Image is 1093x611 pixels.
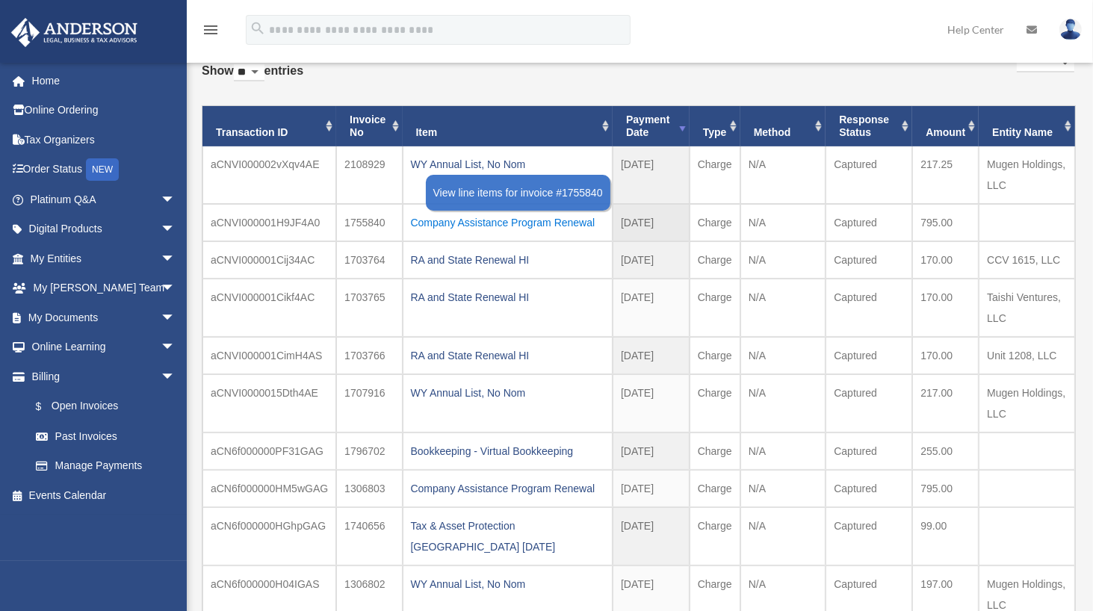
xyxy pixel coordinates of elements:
td: N/A [740,241,826,279]
td: N/A [740,204,826,241]
a: Order StatusNEW [10,155,198,185]
a: Billingarrow_drop_down [10,362,198,391]
td: [DATE] [613,337,690,374]
span: arrow_drop_down [161,362,191,392]
a: Events Calendar [10,480,198,510]
td: [DATE] [613,374,690,432]
td: Charge [690,507,740,565]
a: My Documentsarrow_drop_down [10,303,198,332]
td: Charge [690,337,740,374]
a: Platinum Q&Aarrow_drop_down [10,184,198,214]
th: Entity Name: activate to sort column ascending [979,106,1075,146]
td: Unit 1208, LLC [979,337,1075,374]
td: N/A [740,279,826,337]
select: Showentries [234,64,264,81]
a: Online Ordering [10,96,198,125]
td: 217.25 [912,146,979,204]
div: RA and State Renewal HI [411,287,605,308]
th: Type: activate to sort column ascending [690,106,740,146]
td: 1703765 [336,279,402,337]
span: arrow_drop_down [161,332,191,363]
td: [DATE] [613,241,690,279]
td: [DATE] [613,146,690,204]
td: N/A [740,146,826,204]
a: Online Learningarrow_drop_down [10,332,198,362]
td: Captured [826,507,912,565]
td: [DATE] [613,204,690,241]
th: Invoice No: activate to sort column ascending [336,106,402,146]
td: 1707916 [336,374,402,432]
th: Transaction ID: activate to sort column ascending [202,106,336,146]
a: Tax Organizers [10,125,198,155]
a: My Entitiesarrow_drop_down [10,244,198,273]
td: [DATE] [613,279,690,337]
td: Taishi Ventures, LLC [979,279,1075,337]
td: 99.00 [912,507,979,565]
td: N/A [740,337,826,374]
td: CCV 1615, LLC [979,241,1075,279]
td: Charge [690,241,740,279]
a: menu [202,26,220,39]
i: menu [202,21,220,39]
span: arrow_drop_down [161,184,191,215]
td: aCN6f000000PF31GAG [202,432,336,470]
td: 1703766 [336,337,402,374]
td: Charge [690,374,740,432]
div: NEW [86,158,119,181]
span: arrow_drop_down [161,214,191,245]
td: 170.00 [912,279,979,337]
td: [DATE] [613,507,690,565]
td: 1755840 [336,204,402,241]
td: 170.00 [912,241,979,279]
div: Tax & Asset Protection [GEOGRAPHIC_DATA] [DATE] [411,515,605,557]
td: aCNVI000001Cij34AC [202,241,336,279]
td: aCNVI000001CimH4AS [202,337,336,374]
td: 170.00 [912,337,979,374]
td: Captured [826,470,912,507]
div: WY Annual List, No Nom [411,154,605,175]
div: WY Annual List, No Nom [411,382,605,403]
div: Company Assistance Program Renewal [411,478,605,499]
td: 795.00 [912,470,979,507]
span: arrow_drop_down [161,303,191,333]
a: $Open Invoices [21,391,198,422]
td: N/A [740,507,826,565]
div: Bookkeeping - Virtual Bookkeeping [411,441,605,462]
td: aCNVI000002vXqv4AE [202,146,336,204]
img: User Pic [1059,19,1082,40]
td: Captured [826,432,912,470]
span: arrow_drop_down [161,273,191,304]
a: My [PERSON_NAME] Teamarrow_drop_down [10,273,198,303]
div: Company Assistance Program Renewal [411,212,605,233]
td: Charge [690,204,740,241]
span: $ [44,397,52,416]
td: 795.00 [912,204,979,241]
td: Charge [690,470,740,507]
td: N/A [740,374,826,432]
th: Amount: activate to sort column ascending [912,106,979,146]
td: Captured [826,337,912,374]
th: Item: activate to sort column ascending [403,106,613,146]
div: WY Annual List, No Nom [411,574,605,595]
td: aCNVI000001H9JF4A0 [202,204,336,241]
th: Response Status: activate to sort column ascending [826,106,912,146]
td: [DATE] [613,432,690,470]
td: Captured [826,146,912,204]
td: 217.00 [912,374,979,432]
td: 1703764 [336,241,402,279]
td: 2108929 [336,146,402,204]
td: 255.00 [912,432,979,470]
a: Home [10,66,198,96]
td: Mugen Holdings, LLC [979,374,1075,432]
td: Mugen Holdings, LLC [979,146,1075,204]
td: N/A [740,432,826,470]
span: arrow_drop_down [161,244,191,274]
img: Anderson Advisors Platinum Portal [7,18,142,47]
td: Captured [826,374,912,432]
td: Captured [826,204,912,241]
a: Manage Payments [21,451,198,481]
th: Method: activate to sort column ascending [740,106,826,146]
td: Charge [690,432,740,470]
td: N/A [740,470,826,507]
i: search [250,20,266,37]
